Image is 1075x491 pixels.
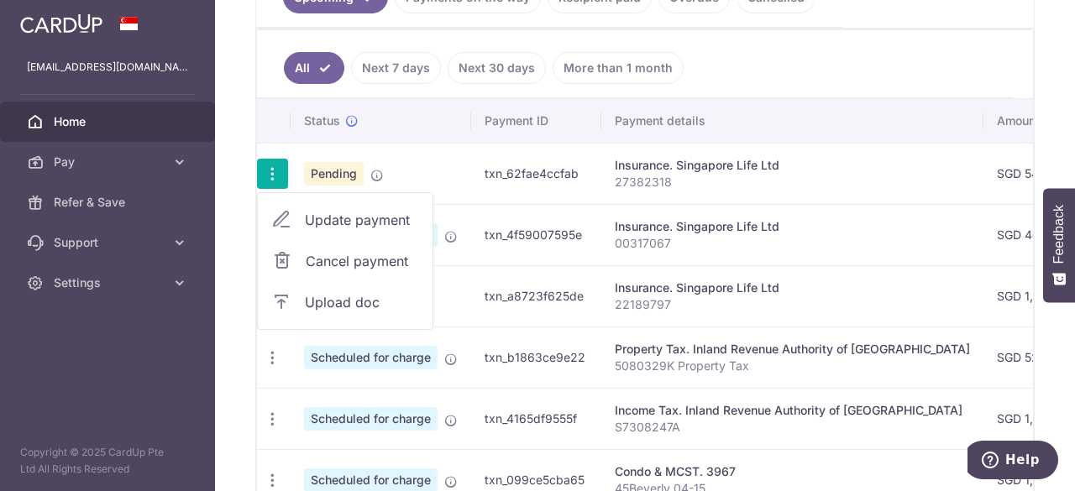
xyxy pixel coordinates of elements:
span: Status [304,112,340,129]
div: Condo & MCST. 3967 [615,463,970,480]
div: Property Tax. Inland Revenue Authority of [GEOGRAPHIC_DATA] [615,341,970,358]
iframe: Opens a widget where you can find more information [967,441,1058,483]
p: 00317067 [615,235,970,252]
span: Scheduled for charge [304,407,438,431]
td: txn_62fae4ccfab [471,143,601,204]
span: Pending [304,162,364,185]
span: Settings [54,274,165,291]
td: txn_4165df9555f [471,388,601,449]
a: Next 7 days [351,52,441,84]
div: Insurance. Singapore Life Ltd [615,279,970,296]
span: Amount [997,112,1040,129]
span: Support [54,234,165,251]
p: S7308247A [615,419,970,436]
span: Feedback [1051,205,1067,264]
p: 22189797 [615,296,970,313]
p: 27382318 [615,174,970,191]
img: CardUp [20,13,102,34]
td: txn_a8723f625de [471,265,601,326]
td: txn_4f59007595e [471,204,601,265]
a: Next 30 days [448,52,546,84]
span: Pay [54,154,165,170]
div: Insurance. Singapore Life Ltd [615,157,970,174]
th: Payment ID [471,99,601,143]
button: Feedback - Show survey [1043,188,1075,302]
span: Scheduled for charge [304,346,438,369]
span: Home [54,113,165,130]
td: txn_b1863ce9e22 [471,326,601,388]
th: Payment details [601,99,983,143]
p: 5080329K Property Tax [615,358,970,374]
div: Income Tax. Inland Revenue Authority of [GEOGRAPHIC_DATA] [615,402,970,419]
span: Refer & Save [54,194,165,211]
div: Insurance. Singapore Life Ltd [615,218,970,235]
a: All [284,52,344,84]
a: More than 1 month [553,52,684,84]
p: [EMAIL_ADDRESS][DOMAIN_NAME] [27,59,188,76]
